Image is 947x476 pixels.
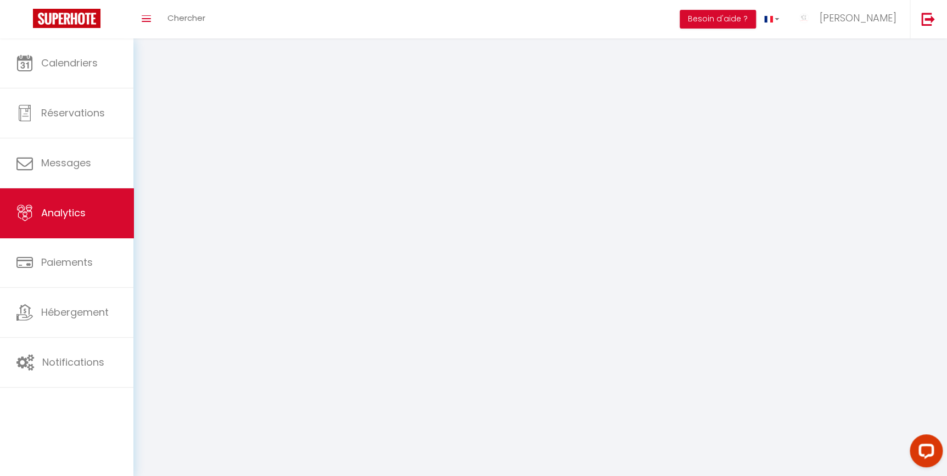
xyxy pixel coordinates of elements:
[41,156,91,170] span: Messages
[42,355,104,369] span: Notifications
[680,10,756,29] button: Besoin d'aide ?
[41,56,98,70] span: Calendriers
[41,106,105,120] span: Réservations
[41,255,93,269] span: Paiements
[795,10,812,26] img: ...
[901,430,947,476] iframe: LiveChat chat widget
[167,12,205,24] span: Chercher
[41,305,109,319] span: Hébergement
[819,11,896,25] span: [PERSON_NAME]
[33,9,100,28] img: Super Booking
[41,206,86,220] span: Analytics
[921,12,935,26] img: logout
